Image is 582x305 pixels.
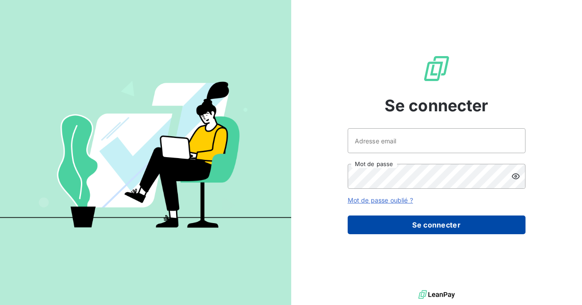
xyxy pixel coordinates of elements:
[422,54,451,83] img: Logo LeanPay
[418,288,455,301] img: logo
[348,128,526,153] input: placeholder
[385,94,489,118] span: Se connecter
[348,196,413,204] a: Mot de passe oublié ?
[348,216,526,234] button: Se connecter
